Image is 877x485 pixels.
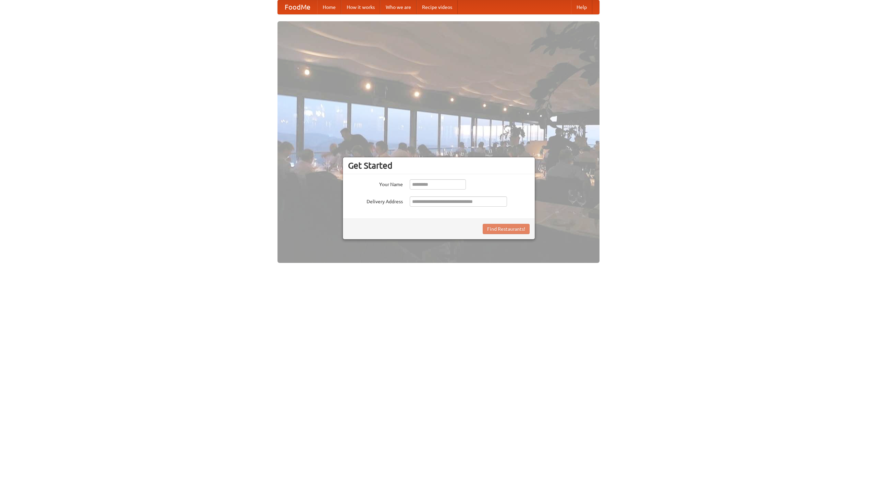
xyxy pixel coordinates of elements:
label: Delivery Address [348,196,403,205]
a: Recipe videos [417,0,458,14]
a: Help [571,0,592,14]
h3: Get Started [348,160,530,171]
a: Home [317,0,341,14]
a: How it works [341,0,380,14]
a: Who we are [380,0,417,14]
label: Your Name [348,179,403,188]
button: Find Restaurants! [483,224,530,234]
a: FoodMe [278,0,317,14]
